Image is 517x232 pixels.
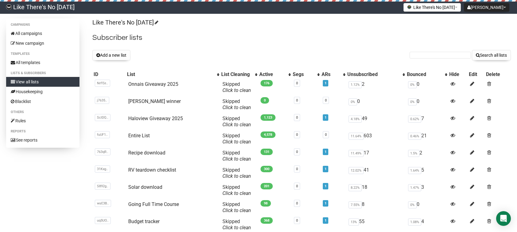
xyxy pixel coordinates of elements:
[260,166,273,172] span: 300
[222,225,251,230] a: Click to clean
[95,183,110,190] span: S892g..
[325,201,326,205] a: 1
[469,71,483,78] div: Edit
[222,207,251,213] a: Click to clean
[296,219,298,222] a: 0
[6,128,79,135] li: Reports
[485,70,511,79] th: Delete: No sort applied, sorting is disabled
[222,184,251,196] span: Skipped
[296,98,298,102] a: 0
[346,79,406,96] td: 2
[293,71,314,78] div: Segs
[408,201,417,208] span: 0%
[296,184,298,188] a: 0
[448,70,468,79] th: Hide: No sort applied, sorting is disabled
[222,87,251,93] a: Click to clean
[95,148,110,155] span: 763qR..
[128,98,181,104] a: [PERSON_NAME] winner
[222,81,251,93] span: Skipped
[296,133,298,137] a: 0
[325,98,327,102] a: 0
[406,70,448,79] th: Bounced: No sort applied, activate to apply an ascending sort
[408,133,421,140] span: 0.46%
[222,150,251,162] span: Skipped
[222,219,251,230] span: Skipped
[325,116,326,120] a: 1
[464,3,509,12] button: [PERSON_NAME]
[128,201,179,207] a: Going Full Time Course
[222,116,251,127] span: Skipped
[6,58,79,67] a: All templates
[408,167,421,174] span: 1.64%
[128,167,176,173] a: RV teardown checklist
[406,147,448,165] td: 2
[128,150,165,156] a: Recipe download
[346,165,406,182] td: 41
[259,71,285,78] div: Active
[325,150,326,154] a: 1
[325,219,326,222] a: 1
[296,201,298,205] a: 0
[222,139,251,145] a: Click to clean
[6,70,79,77] li: Lists & subscribers
[408,150,419,157] span: 1.5%
[6,135,79,145] a: See reports
[468,70,484,79] th: Edit: No sort applied, sorting is disabled
[320,70,346,79] th: ARs: No sort applied, activate to apply an ascending sort
[220,70,258,79] th: List Cleaning: No sort applied, activate to apply an ascending sort
[95,97,109,104] span: j7635..
[221,71,252,78] div: List Cleaning
[349,201,362,208] span: 7.55%
[349,184,362,191] span: 8.22%
[408,116,421,123] span: 0.62%
[325,81,326,85] a: 1
[349,219,359,226] span: 13%
[6,116,79,126] a: Rules
[349,167,364,174] span: 12.02%
[95,114,110,121] span: ScIDQ..
[222,167,251,179] span: Skipped
[222,201,251,213] span: Skipped
[95,165,110,173] span: 31Kxg..
[95,200,111,207] span: wsE3B..
[95,80,110,87] span: NrFEe..
[6,97,79,106] a: Blacklist
[346,70,406,79] th: Unsubscribed: No sort applied, activate to apply an ascending sort
[6,21,79,29] li: Campaigns
[406,130,448,147] td: 21
[406,79,448,96] td: 0
[260,97,269,104] span: 0
[6,29,79,38] a: All campaigns
[6,4,12,10] img: 3bb7e7a1549464c9148d539ecd0c5592
[222,173,251,179] a: Click to clean
[296,81,298,85] a: 0
[325,133,327,137] a: 0
[346,113,406,130] td: 49
[6,50,79,58] li: Templates
[92,70,126,79] th: ID: No sort applied, sorting is disabled
[406,165,448,182] td: 5
[349,116,362,123] span: 4.18%
[128,219,160,224] a: Budget tracker
[92,32,511,43] h2: Subscriber lists
[296,150,298,154] a: 0
[349,98,357,105] span: 0%
[346,199,406,216] td: 8
[222,156,251,162] a: Click to clean
[126,70,220,79] th: List: No sort applied, activate to apply an ascending sort
[291,70,321,79] th: Segs: No sort applied, activate to apply an ascending sort
[349,81,362,88] span: 1.12%
[408,184,421,191] span: 1.47%
[406,199,448,216] td: 0
[408,81,417,88] span: 0%
[128,184,162,190] a: Solar download
[95,217,111,224] span: uq5UO..
[406,113,448,130] td: 7
[128,81,178,87] a: Onnais Giveaway 2025
[406,182,448,199] td: 3
[472,50,511,60] button: Search all lists
[6,38,79,48] a: New campaign
[94,71,125,78] div: ID
[222,122,251,127] a: Click to clean
[128,116,183,121] a: Haloview Giveaway 2025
